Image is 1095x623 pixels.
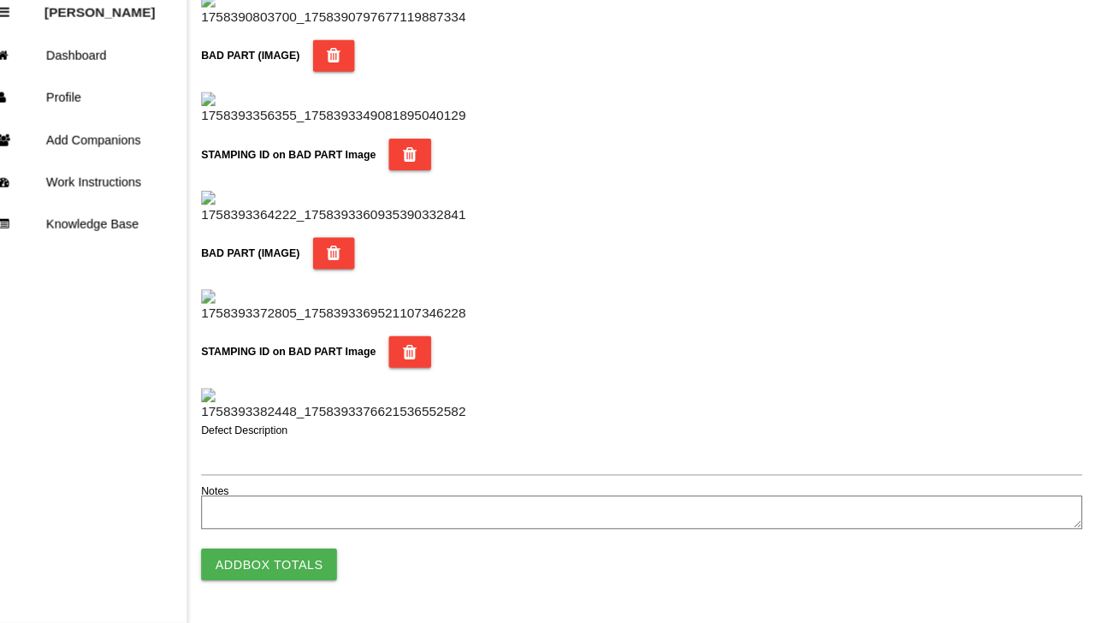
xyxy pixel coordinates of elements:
div: Close [29,9,40,50]
b: STAMPING ID on BAD PART Image [227,353,396,365]
label: Notes [227,487,253,502]
a: Dashboard [1,50,213,92]
label: Defect Description [227,428,311,443]
button: STAMPING ID on BAD PART Image [409,344,450,375]
img: 1758393372805_17583933695211073462284306106546.jpg [227,299,483,332]
img: 1758390803700_17583907976771198873348493180909.jpg [227,11,483,44]
img: 1758393382448_17583933766215365525827675202390.jpg [227,395,483,428]
button: BAD PART (IMAGE) [335,56,376,87]
b: STAMPING ID on BAD PART Image [227,162,396,174]
b: BAD PART (IMAGE) [227,66,323,78]
a: Work Instructions [1,174,213,215]
button: AddBox Totals [227,550,358,581]
img: 1758393364222_17583933609353903328411217445785.jpg [227,203,483,236]
button: STAMPING ID on BAD PART Image [409,152,450,183]
button: BAD PART (IMAGE) [335,248,376,279]
a: Add Companions [1,133,213,174]
b: BAD PART (IMAGE) [227,258,323,270]
img: 1758393356355_175839334908189504012931308303.jpg [227,107,483,140]
p: Cedric Ragland [74,9,182,37]
a: Profile [1,92,213,133]
a: Knowledge Base [1,215,213,256]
